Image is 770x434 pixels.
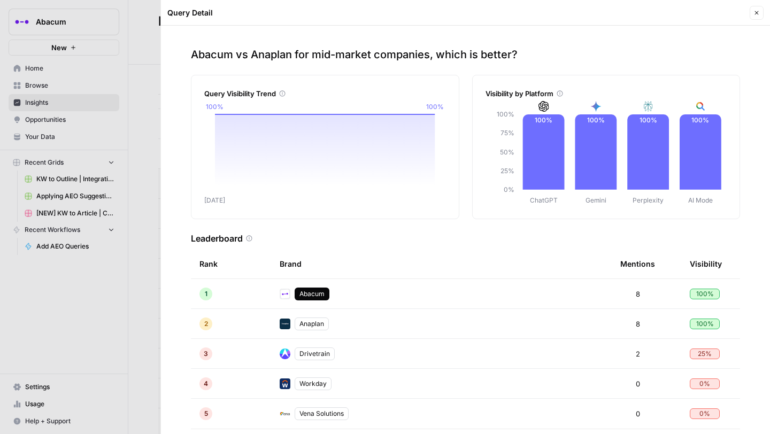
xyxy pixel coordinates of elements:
h3: Leaderboard [191,232,243,245]
span: 25 % [698,349,712,359]
div: Abacum [295,288,329,300]
span: 0 [636,408,640,419]
span: 100 % [696,289,714,299]
tspan: Perplexity [633,196,664,204]
tspan: 50% [499,148,514,156]
tspan: Gemini [586,196,606,204]
tspan: AI Mode [688,196,713,204]
tspan: 100% [206,103,224,111]
img: i3l0twinuru4r0ir99tvr9iljmmv [280,319,290,329]
div: Anaplan [295,317,329,330]
tspan: ChatGPT [529,196,557,204]
img: 4u3t5ag124w64ozvv2ge5jkmdj7i [280,289,290,299]
div: Drivetrain [295,347,335,360]
span: 2 [636,348,640,359]
span: 3 [204,349,208,359]
tspan: 25% [500,167,514,175]
div: Workday [295,377,332,390]
div: Visibility [690,249,722,278]
div: Brand [280,249,603,278]
tspan: 100% [426,103,444,111]
span: 0 % [699,409,710,418]
tspan: 75% [500,129,514,137]
span: 5 [204,409,208,418]
div: Rank [199,249,218,278]
span: 100 % [696,319,714,329]
img: 2br2unh0zov217qnzgjpoog1wm0p [280,408,290,419]
span: 2 [204,319,208,329]
div: Vena Solutions [295,407,349,420]
span: 8 [636,289,640,299]
div: Query Detail [167,7,746,18]
span: 0 % [699,379,710,389]
tspan: 0% [503,185,514,193]
span: 1 [205,289,207,299]
text: 100% [587,116,605,124]
tspan: [DATE] [204,196,225,204]
span: 0 [636,378,640,389]
div: Visibility by Platform [486,88,727,99]
div: Query Visibility Trend [204,88,446,99]
span: 8 [636,319,640,329]
text: 100% [535,116,552,124]
text: 100% [639,116,657,124]
text: 100% [691,116,709,124]
img: dcuc0imcedcvd8rx1333yr3iep8l [280,348,290,359]
div: Mentions [620,249,655,278]
span: 4 [204,379,208,389]
p: Abacum vs Anaplan for mid-market companies, which is better? [191,47,740,62]
tspan: 100% [496,110,514,118]
img: jzoxgx4vsp0oigc9x6a9eruy45gz [280,378,290,389]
